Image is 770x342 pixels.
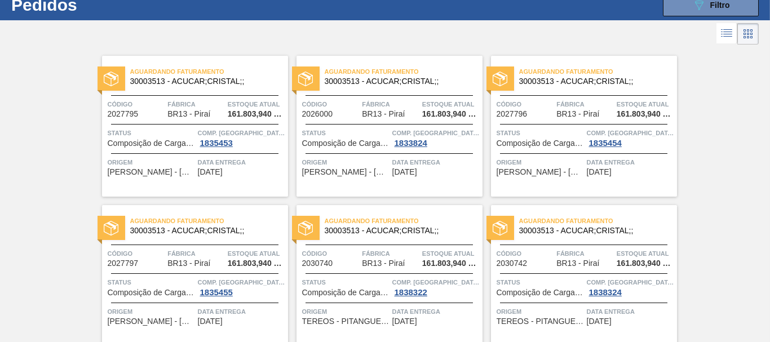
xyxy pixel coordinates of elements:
[325,77,473,86] span: 30003513 - ACUCAR;CRISTAL;;
[710,1,730,10] span: Filtro
[302,317,390,326] span: TEREOS - PITANGUEIRAS (SP)
[497,248,554,259] span: Código
[483,56,677,197] a: statusAguardando Faturamento30003513 - ACUCAR;CRISTAL;;Código2027796FábricaBR13 - PiraíEstoque at...
[228,259,285,268] span: 161.803,940 KG
[587,127,674,148] a: Comp. [GEOGRAPHIC_DATA]1835454
[302,277,390,288] span: Status
[392,277,480,288] span: Comp. Carga
[198,317,223,326] span: 19/09/2025
[362,110,405,118] span: BR13 - Piraí
[497,110,528,118] span: 2027796
[392,306,480,317] span: Data entrega
[167,248,225,259] span: Fábrica
[198,139,235,148] div: 1835453
[617,110,674,118] span: 161.803,940 KG
[519,77,668,86] span: 30003513 - ACUCAR;CRISTAL;;
[497,127,584,139] span: Status
[497,99,554,110] span: Código
[167,99,225,110] span: Fábrica
[298,72,313,86] img: status
[228,99,285,110] span: Estoque atual
[497,259,528,268] span: 2030742
[497,168,584,176] span: NARDINI - VISTA ALEGRE DO ALTO (SP)
[302,288,390,297] span: Composição de Carga Aceita
[130,215,288,226] span: Aguardando Faturamento
[497,306,584,317] span: Origem
[108,248,165,259] span: Código
[130,226,279,235] span: 30003513 - ACUCAR;CRISTAL;;
[497,317,584,326] span: TEREOS - PITANGUEIRAS (SP)
[737,23,759,45] div: Visão em Cards
[108,110,139,118] span: 2027795
[617,248,674,259] span: Estoque atual
[104,72,118,86] img: status
[422,110,480,118] span: 161.803,940 KG
[392,277,480,297] a: Comp. [GEOGRAPHIC_DATA]1838322
[298,221,313,236] img: status
[519,226,668,235] span: 30003513 - ACUCAR;CRISTAL;;
[198,288,235,297] div: 1835455
[302,248,360,259] span: Código
[716,23,737,45] div: Visão em Lista
[392,127,480,148] a: Comp. [GEOGRAPHIC_DATA]1833824
[519,215,677,226] span: Aguardando Faturamento
[288,56,483,197] a: statusAguardando Faturamento30003513 - ACUCAR;CRISTAL;;Código2026000FábricaBR13 - PiraíEstoque at...
[198,277,285,288] span: Comp. Carga
[422,99,480,110] span: Estoque atual
[167,259,210,268] span: BR13 - Piraí
[556,248,614,259] span: Fábrica
[302,110,333,118] span: 2026000
[519,66,677,77] span: Aguardando Faturamento
[325,215,483,226] span: Aguardando Faturamento
[587,317,612,326] span: 22/09/2025
[108,288,195,297] span: Composição de Carga Aceita
[108,259,139,268] span: 2027797
[198,127,285,139] span: Comp. Carga
[228,110,285,118] span: 161.803,940 KG
[392,157,480,168] span: Data entrega
[497,288,584,297] span: Composição de Carga Aceita
[130,66,288,77] span: Aguardando Faturamento
[497,157,584,168] span: Origem
[556,259,599,268] span: BR13 - Piraí
[392,127,480,139] span: Comp. Carga
[422,259,480,268] span: 161.803,940 KG
[392,317,417,326] span: 19/09/2025
[108,127,195,139] span: Status
[587,168,612,176] span: 18/09/2025
[587,127,674,139] span: Comp. Carga
[302,99,360,110] span: Código
[167,110,210,118] span: BR13 - Piraí
[108,317,195,326] span: NARDINI - VISTA ALEGRE DO ALTO (SP)
[392,168,417,176] span: 17/09/2025
[587,139,624,148] div: 1835454
[587,306,674,317] span: Data entrega
[302,168,390,176] span: NARDINI - VISTA ALEGRE DO ALTO (SP)
[362,99,419,110] span: Fábrica
[108,99,165,110] span: Código
[104,221,118,236] img: status
[325,66,483,77] span: Aguardando Faturamento
[362,248,419,259] span: Fábrica
[108,157,195,168] span: Origem
[587,277,674,297] a: Comp. [GEOGRAPHIC_DATA]1838324
[556,110,599,118] span: BR13 - Piraí
[587,288,624,297] div: 1838324
[198,277,285,297] a: Comp. [GEOGRAPHIC_DATA]1835455
[198,127,285,148] a: Comp. [GEOGRAPHIC_DATA]1835453
[302,306,390,317] span: Origem
[302,259,333,268] span: 2030740
[198,168,223,176] span: 17/09/2025
[493,72,507,86] img: status
[497,139,584,148] span: Composição de Carga Aceita
[392,288,430,297] div: 1838322
[198,157,285,168] span: Data entrega
[302,157,390,168] span: Origem
[422,248,480,259] span: Estoque atual
[108,306,195,317] span: Origem
[617,99,674,110] span: Estoque atual
[587,277,674,288] span: Comp. Carga
[130,77,279,86] span: 30003513 - ACUCAR;CRISTAL;;
[228,248,285,259] span: Estoque atual
[94,56,288,197] a: statusAguardando Faturamento30003513 - ACUCAR;CRISTAL;;Código2027795FábricaBR13 - PiraíEstoque at...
